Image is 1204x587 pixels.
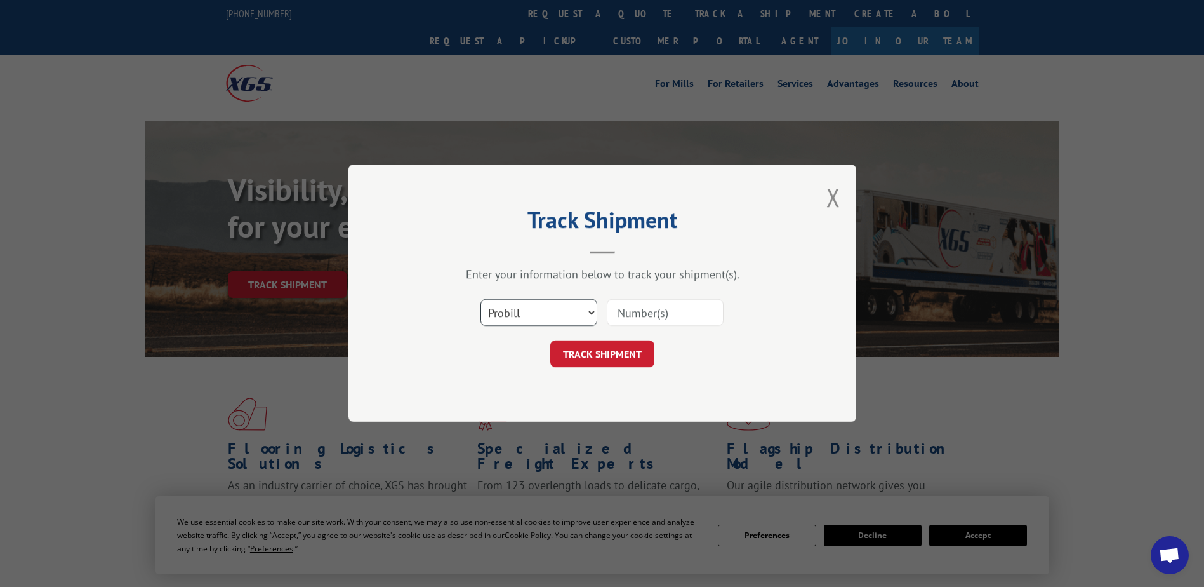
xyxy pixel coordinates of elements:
button: Close modal [826,180,840,214]
h2: Track Shipment [412,211,793,235]
input: Number(s) [607,300,724,327]
div: Open chat [1151,536,1189,574]
div: Enter your information below to track your shipment(s). [412,267,793,282]
button: TRACK SHIPMENT [550,341,654,368]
